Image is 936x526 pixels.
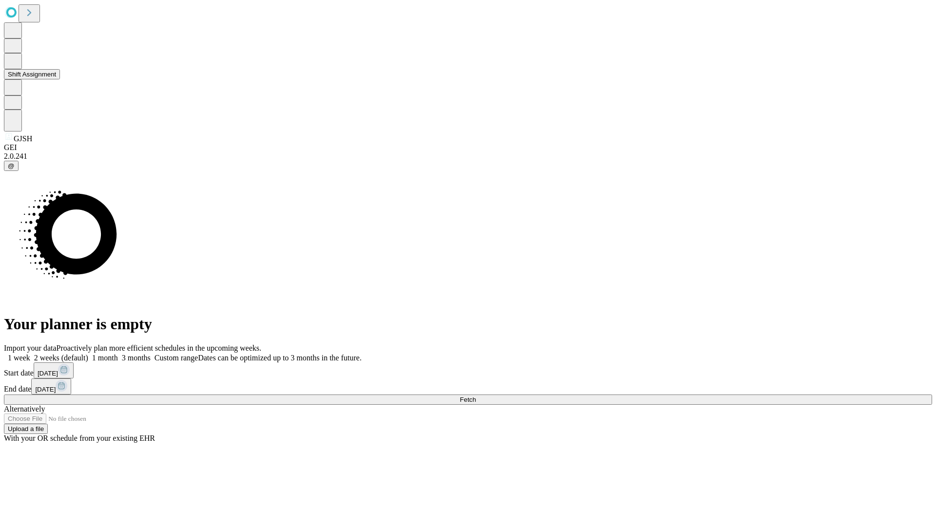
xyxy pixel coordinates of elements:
[38,370,58,377] span: [DATE]
[4,405,45,413] span: Alternatively
[4,143,932,152] div: GEI
[4,362,932,378] div: Start date
[122,354,151,362] span: 3 months
[34,354,88,362] span: 2 weeks (default)
[198,354,361,362] span: Dates can be optimized up to 3 months in the future.
[4,424,48,434] button: Upload a file
[4,394,932,405] button: Fetch
[92,354,118,362] span: 1 month
[31,378,71,394] button: [DATE]
[155,354,198,362] span: Custom range
[8,162,15,169] span: @
[4,315,932,333] h1: Your planner is empty
[8,354,30,362] span: 1 week
[34,362,74,378] button: [DATE]
[4,69,60,79] button: Shift Assignment
[14,134,32,143] span: GJSH
[57,344,261,352] span: Proactively plan more efficient schedules in the upcoming weeks.
[35,386,56,393] span: [DATE]
[4,161,19,171] button: @
[4,152,932,161] div: 2.0.241
[4,378,932,394] div: End date
[460,396,476,403] span: Fetch
[4,434,155,442] span: With your OR schedule from your existing EHR
[4,344,57,352] span: Import your data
